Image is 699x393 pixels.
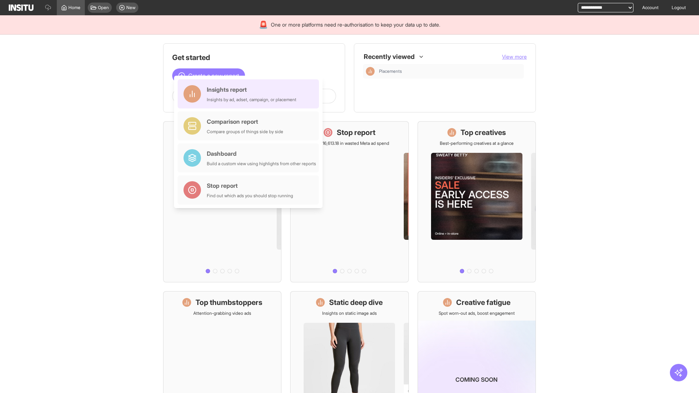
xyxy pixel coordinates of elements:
p: Save £16,613.18 in wasted Meta ad spend [309,140,389,146]
span: Home [68,5,80,11]
a: Stop reportSave £16,613.18 in wasted Meta ad spend [290,121,408,282]
div: Insights [366,67,375,76]
span: One or more platforms need re-authorisation to keep your data up to date. [271,21,440,28]
img: Logo [9,4,33,11]
h1: Get started [172,52,336,63]
span: Placements [379,68,521,74]
div: Comparison report [207,117,283,126]
p: Attention-grabbing video ads [193,310,251,316]
span: Placements [379,68,402,74]
div: Find out which ads you should stop running [207,193,293,199]
h1: Top creatives [461,127,506,138]
div: Insights by ad, adset, campaign, or placement [207,97,296,103]
a: Top creativesBest-performing creatives at a glance [418,121,536,282]
div: Stop report [207,181,293,190]
span: New [126,5,135,11]
span: Create a new report [188,71,239,80]
div: Dashboard [207,149,316,158]
div: 🚨 [259,20,268,30]
p: Insights on static image ads [322,310,377,316]
button: Create a new report [172,68,245,83]
div: Build a custom view using highlights from other reports [207,161,316,167]
h1: Static deep dive [329,297,383,307]
a: What's live nowSee all active ads instantly [163,121,281,282]
div: Compare groups of things side by side [207,129,283,135]
h1: Top thumbstoppers [196,297,262,307]
h1: Stop report [337,127,375,138]
span: Open [98,5,109,11]
div: Insights report [207,85,296,94]
p: Best-performing creatives at a glance [440,140,514,146]
button: View more [502,53,527,60]
span: View more [502,53,527,60]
